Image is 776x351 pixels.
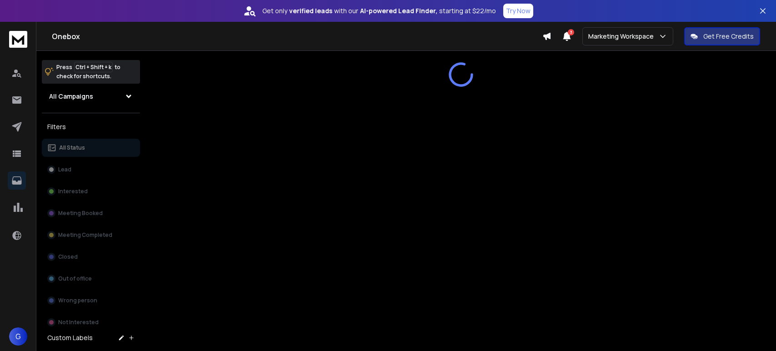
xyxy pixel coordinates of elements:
button: Try Now [503,4,533,18]
p: Marketing Workspace [588,32,657,41]
button: All Campaigns [42,87,140,105]
p: Try Now [506,6,531,15]
h1: Onebox [52,31,542,42]
strong: verified leads [289,6,332,15]
p: Get only with our starting at $22/mo [262,6,496,15]
p: Get Free Credits [703,32,754,41]
h3: Filters [42,120,140,133]
button: G [9,327,27,346]
h1: All Campaigns [49,92,93,101]
h3: Custom Labels [47,333,93,342]
span: Ctrl + Shift + k [74,62,113,72]
strong: AI-powered Lead Finder, [360,6,437,15]
button: Get Free Credits [684,27,760,45]
img: logo [9,31,27,48]
p: Press to check for shortcuts. [56,63,120,81]
span: 3 [568,29,574,35]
